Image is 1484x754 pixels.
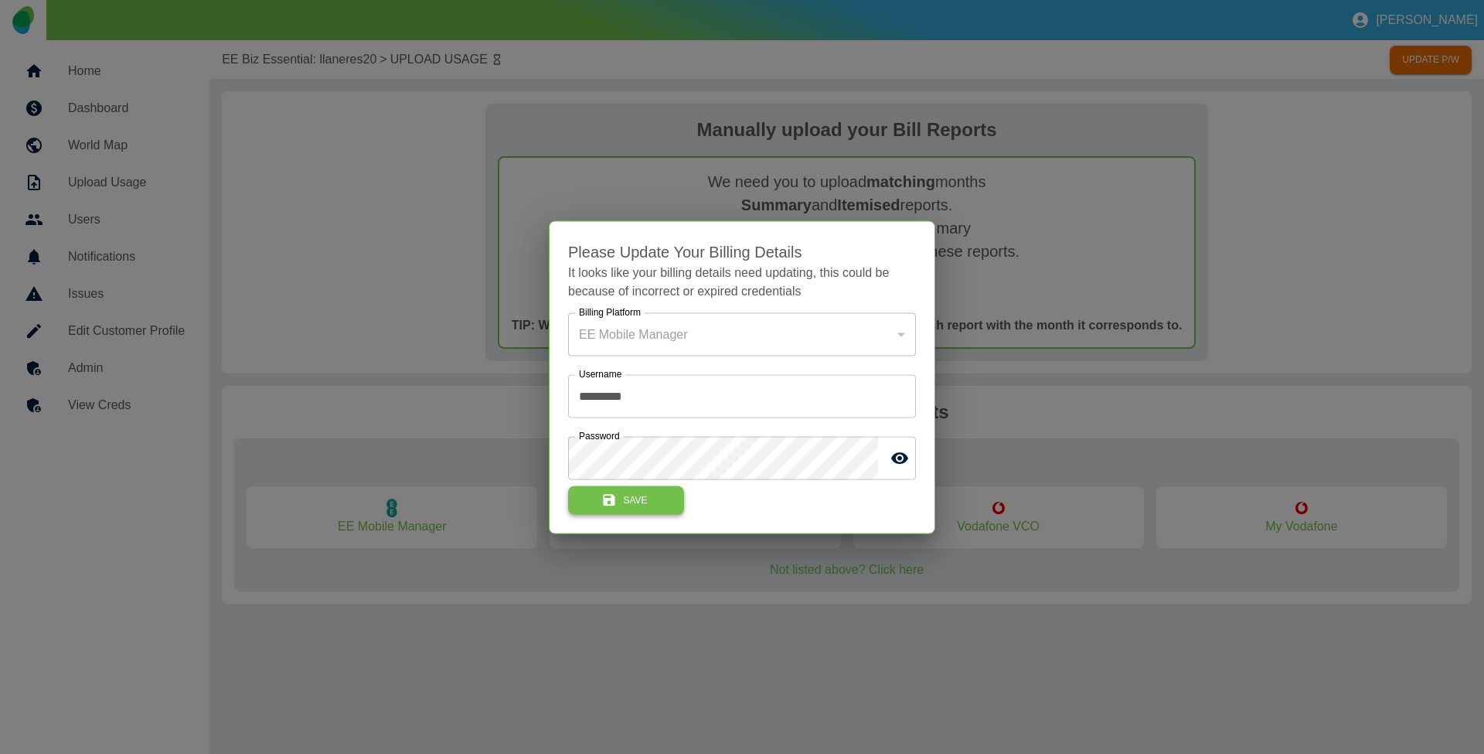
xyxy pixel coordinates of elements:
[579,305,641,319] label: Billing Platform
[884,442,915,473] button: toggle password visibility
[568,486,684,514] button: Save
[579,429,620,442] label: Password
[579,367,621,380] label: Username
[568,240,916,263] h4: Please Update Your Billing Details
[568,312,916,356] div: EE Mobile Manager
[568,263,916,300] p: It looks like your billing details need updating, this could be because of incorrect or expired c...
